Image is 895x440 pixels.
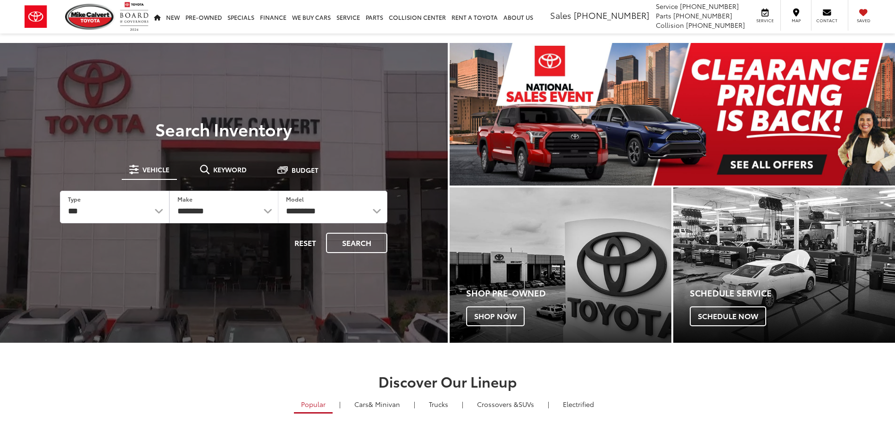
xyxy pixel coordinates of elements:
span: Crossovers & [477,399,519,409]
span: [PHONE_NUMBER] [680,1,739,11]
button: Search [326,233,387,253]
span: Collision [656,20,684,30]
img: Mike Calvert Toyota [65,4,115,30]
h4: Schedule Service [690,288,895,298]
span: & Minivan [368,399,400,409]
h3: Search Inventory [40,119,408,138]
span: Keyword [213,166,247,173]
a: Cars [347,396,407,412]
label: Model [286,195,304,203]
li: | [411,399,418,409]
span: [PHONE_NUMBER] [574,9,649,21]
a: Shop Pre-Owned Shop Now [450,187,671,343]
span: Saved [853,17,874,24]
span: Sales [550,9,571,21]
div: Toyota [673,187,895,343]
span: Map [786,17,806,24]
label: Make [177,195,192,203]
span: Service [754,17,776,24]
button: Reset [286,233,324,253]
h4: Shop Pre-Owned [466,288,671,298]
span: Budget [292,167,318,173]
li: | [337,399,343,409]
span: Schedule Now [690,306,766,326]
span: Shop Now [466,306,525,326]
h2: Discover Our Lineup [115,373,780,389]
a: SUVs [470,396,541,412]
li: | [460,399,466,409]
span: Service [656,1,678,11]
a: Popular [294,396,333,414]
a: Electrified [556,396,601,412]
li: | [545,399,552,409]
span: [PHONE_NUMBER] [686,20,745,30]
a: Schedule Service Schedule Now [673,187,895,343]
span: Vehicle [142,166,169,173]
a: Trucks [422,396,455,412]
span: Contact [816,17,837,24]
label: Type [68,195,81,203]
span: Parts [656,11,671,20]
div: Toyota [450,187,671,343]
span: [PHONE_NUMBER] [673,11,732,20]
